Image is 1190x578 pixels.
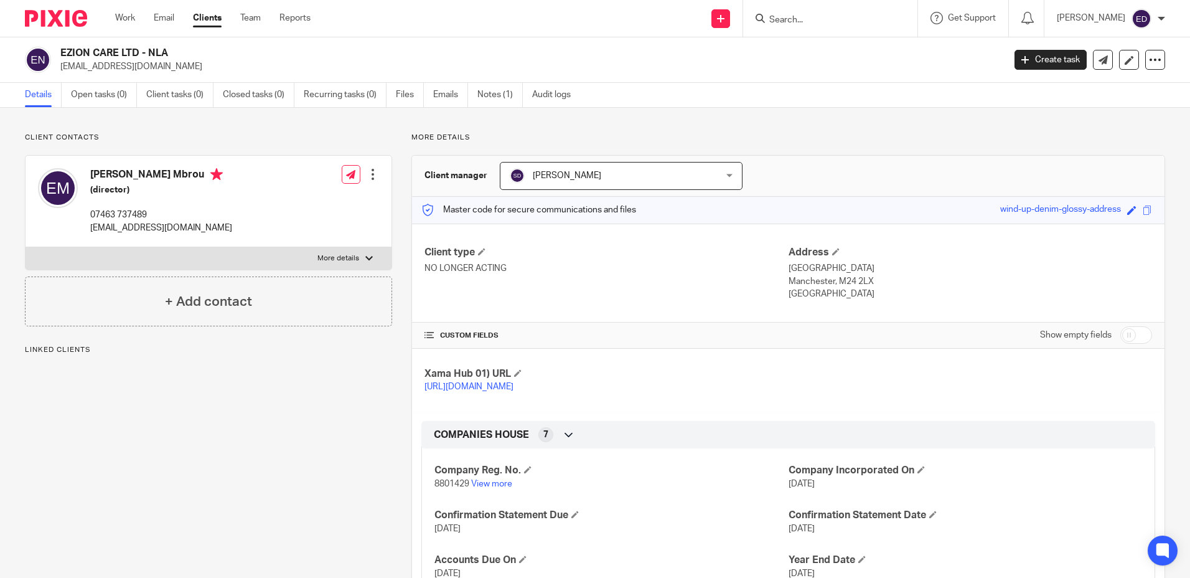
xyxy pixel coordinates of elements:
[434,554,788,567] h4: Accounts Due On
[25,10,87,27] img: Pixie
[240,12,261,24] a: Team
[434,509,788,522] h4: Confirmation Statement Due
[60,47,808,60] h2: EZION CARE LTD - NLA
[532,83,580,107] a: Audit logs
[424,367,788,381] h4: Xama Hub 01) URL
[510,168,525,183] img: svg%3E
[471,480,512,488] a: View more
[768,15,880,26] input: Search
[424,246,788,259] h4: Client type
[154,12,174,24] a: Email
[60,60,996,73] p: [EMAIL_ADDRESS][DOMAIN_NAME]
[424,331,788,341] h4: CUSTOM FIELDS
[1057,12,1125,24] p: [PERSON_NAME]
[1131,9,1151,29] img: svg%3E
[1040,329,1112,341] label: Show empty fields
[421,204,636,216] p: Master code for secure communications and files
[210,168,223,181] i: Primary
[433,83,468,107] a: Emails
[789,246,1152,259] h4: Address
[789,554,1142,567] h4: Year End Date
[25,133,392,143] p: Client contacts
[396,83,424,107] a: Files
[317,253,359,263] p: More details
[25,83,62,107] a: Details
[789,509,1142,522] h4: Confirmation Statement Date
[90,168,232,184] h4: [PERSON_NAME] Mbrou
[25,345,392,355] p: Linked clients
[90,209,232,221] p: 07463 737489
[789,288,1152,300] p: [GEOGRAPHIC_DATA]
[90,222,232,234] p: [EMAIL_ADDRESS][DOMAIN_NAME]
[789,262,1152,275] p: [GEOGRAPHIC_DATA]
[424,262,788,275] p: NO LONGER ACTING
[146,83,213,107] a: Client tasks (0)
[115,12,135,24] a: Work
[193,12,222,24] a: Clients
[789,569,815,578] span: [DATE]
[789,464,1142,477] h4: Company Incorporated On
[543,429,548,441] span: 7
[165,292,252,311] h4: + Add contact
[279,12,311,24] a: Reports
[789,480,815,488] span: [DATE]
[789,275,1152,288] p: Manchester, M24 2LX
[223,83,294,107] a: Closed tasks (0)
[25,47,51,73] img: svg%3E
[789,524,815,533] span: [DATE]
[38,168,78,208] img: svg%3E
[1014,50,1087,70] a: Create task
[533,171,601,180] span: [PERSON_NAME]
[424,169,487,182] h3: Client manager
[477,83,523,107] a: Notes (1)
[1000,203,1121,217] div: wind-up-denim-glossy-address
[434,524,461,533] span: [DATE]
[304,83,387,107] a: Recurring tasks (0)
[90,184,232,196] h5: (director)
[434,480,469,488] span: 8801429
[424,382,513,391] a: [URL][DOMAIN_NAME]
[411,133,1165,143] p: More details
[434,569,461,578] span: [DATE]
[434,429,529,442] span: COMPANIES HOUSE
[948,14,996,22] span: Get Support
[71,83,137,107] a: Open tasks (0)
[434,464,788,477] h4: Company Reg. No.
